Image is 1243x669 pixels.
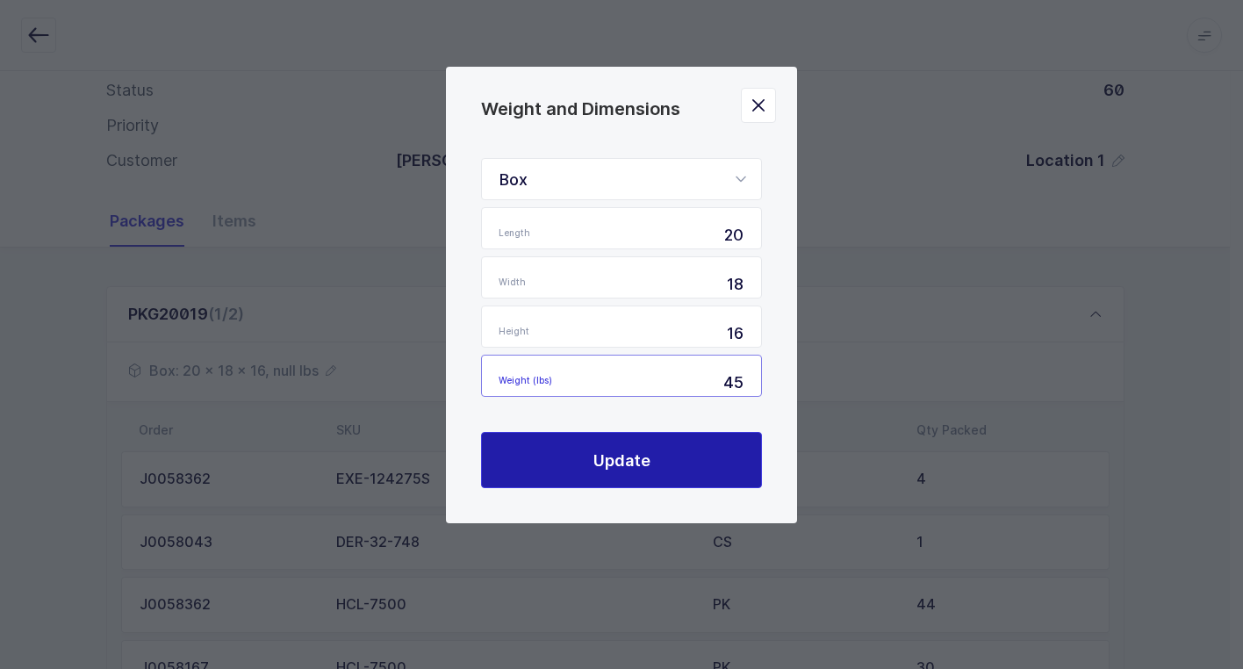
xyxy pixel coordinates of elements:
span: Update [593,450,650,471]
input: Height [481,306,762,348]
div: Weight and Dimensions [446,67,797,523]
input: Weight (lbs) [481,355,762,397]
input: Length [481,207,762,249]
span: Weight and Dimensions [481,98,680,119]
input: Width [481,256,762,299]
button: Close [741,88,776,123]
button: Update [481,432,762,488]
